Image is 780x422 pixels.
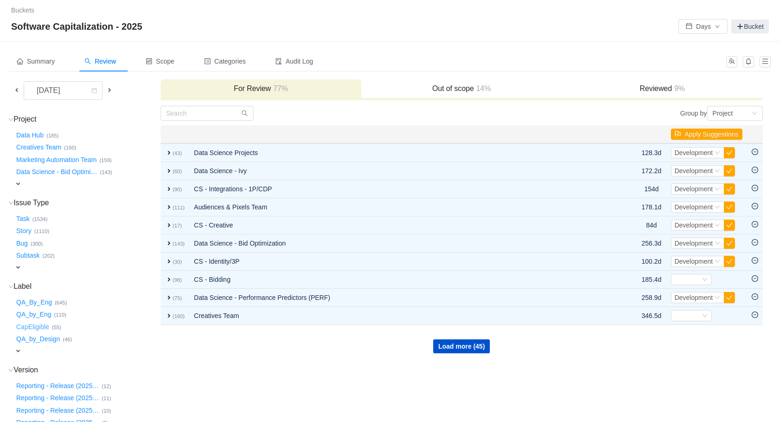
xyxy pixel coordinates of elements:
[637,271,666,289] td: 185.4d
[173,259,182,265] small: (30)
[14,282,160,291] h3: Label
[724,201,735,213] button: icon: check
[752,275,758,282] i: icon: minus-circle
[731,19,769,33] a: Bucket
[275,58,282,65] i: icon: audit
[637,253,666,271] td: 100.2d
[724,183,735,195] button: icon: check
[165,240,173,247] span: expand
[672,84,685,92] span: 9%
[165,294,173,301] span: expand
[165,185,173,193] span: expand
[675,167,713,175] span: Development
[752,293,758,300] i: icon: minus-circle
[715,295,720,301] i: icon: down
[189,162,610,180] td: Data Science - Ivy
[189,234,610,253] td: Data Science - Bid Optimization
[84,58,91,65] i: icon: search
[14,264,22,271] span: expand
[189,198,610,216] td: Audiences & Pixels Team
[189,271,610,289] td: CS - Bidding
[189,180,610,198] td: CS - Integrations - 1P/CDP
[14,198,160,208] h3: Issue Type
[102,396,111,401] small: (11)
[173,277,182,283] small: (98)
[8,117,13,122] i: icon: down
[743,56,754,67] button: icon: bell
[14,248,43,263] button: Subtask
[8,284,13,289] i: icon: down
[173,205,185,210] small: (111)
[14,211,32,226] button: Task
[715,186,720,193] i: icon: down
[102,408,111,414] small: (10)
[14,319,52,334] button: CapEligible
[165,312,173,319] span: expand
[713,106,733,120] div: Project
[715,204,720,211] i: icon: down
[165,221,173,229] span: expand
[366,84,557,93] h3: Out of scope
[29,82,69,99] div: [DATE]
[461,106,762,121] div: Group by
[102,383,111,389] small: (12)
[715,240,720,247] i: icon: down
[715,168,720,175] i: icon: down
[99,157,111,163] small: (159)
[189,307,610,325] td: Creatives Team
[189,289,610,307] td: Data Science - Performance Predictors (PERF)
[675,149,713,156] span: Development
[241,110,248,117] i: icon: search
[275,58,313,65] span: Audit Log
[14,378,102,393] button: Reporting - Release (2025…
[189,143,610,162] td: Data Science Projects
[726,56,737,67] button: icon: team
[14,152,99,167] button: Marketing Automation Team
[752,203,758,209] i: icon: minus-circle
[204,58,246,65] span: Categories
[702,313,708,319] i: icon: down
[566,84,758,93] h3: Reviewed
[675,258,713,265] span: Development
[173,295,182,301] small: (75)
[165,258,173,265] span: expand
[52,325,61,330] small: (55)
[14,180,22,188] span: expand
[14,224,34,239] button: Story
[14,115,160,124] h3: Project
[8,368,13,373] i: icon: down
[637,162,666,180] td: 172.2d
[11,6,34,14] a: Buckets
[173,313,185,319] small: (160)
[14,332,63,347] button: QA_by_Design
[752,312,758,318] i: icon: minus-circle
[14,140,64,155] button: Creatives Team
[637,289,666,307] td: 258.9d
[474,84,491,92] span: 14%
[91,88,97,94] i: icon: calendar
[637,307,666,325] td: 346.5d
[752,239,758,246] i: icon: minus-circle
[165,149,173,156] span: expand
[675,203,713,211] span: Development
[84,58,116,65] span: Review
[271,84,288,92] span: 77%
[173,187,182,192] small: (90)
[14,347,22,355] span: expand
[173,150,182,156] small: (43)
[34,228,49,234] small: (1110)
[724,147,735,158] button: icon: check
[63,337,72,342] small: (46)
[55,300,67,305] small: (645)
[204,58,211,65] i: icon: profile
[752,167,758,173] i: icon: minus-circle
[433,339,490,353] button: Load more (45)
[724,220,735,231] button: icon: check
[14,365,160,375] h3: Version
[31,241,43,247] small: (300)
[173,223,182,228] small: (17)
[724,256,735,267] button: icon: check
[100,169,112,175] small: (143)
[161,106,253,121] input: Search
[702,277,708,283] i: icon: down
